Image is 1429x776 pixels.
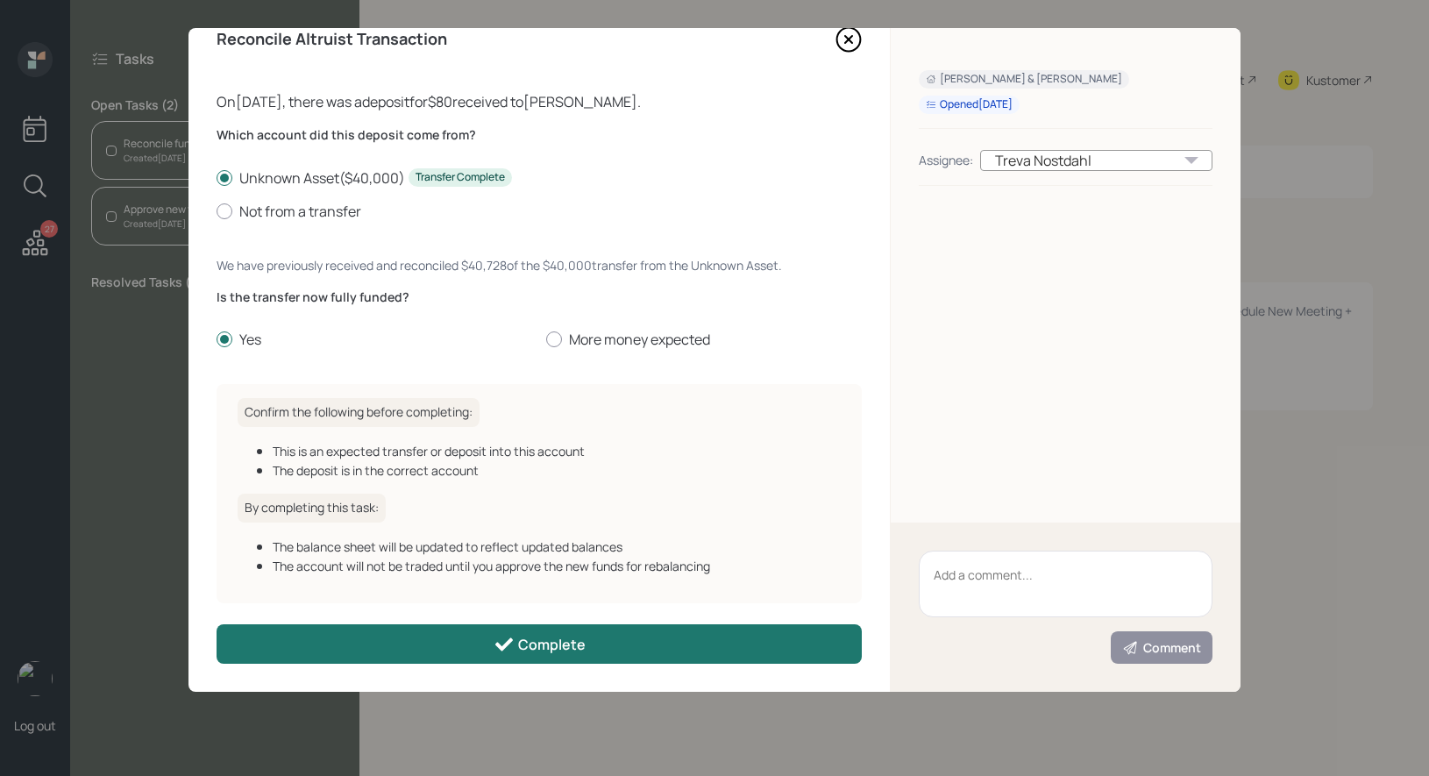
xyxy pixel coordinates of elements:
h6: By completing this task: [238,494,386,523]
label: More money expected [546,330,862,349]
div: On [DATE] , there was a deposit for $80 received to [PERSON_NAME] . [217,91,862,112]
div: Treva Nostdahl [980,150,1212,171]
label: Unknown Asset ( $40,000 ) [217,168,862,188]
div: The balance sheet will be updated to reflect updated balances [273,538,841,556]
div: Assignee: [919,151,973,169]
div: [PERSON_NAME] & [PERSON_NAME] [926,72,1122,87]
label: Not from a transfer [217,202,862,221]
label: Which account did this deposit come from? [217,126,862,144]
h6: Confirm the following before completing: [238,398,480,427]
div: This is an expected transfer or deposit into this account [273,442,841,460]
div: We have previously received and reconciled $40,728 of the $40,000 transfer from the Unknown Asset . [217,256,862,274]
button: Comment [1111,631,1212,664]
label: Yes [217,330,532,349]
div: Complete [494,634,586,655]
div: Transfer Complete [416,170,505,185]
div: Comment [1122,639,1201,657]
div: Opened [DATE] [926,97,1013,112]
h4: Reconcile Altruist Transaction [217,30,447,49]
label: Is the transfer now fully funded? [217,288,862,306]
div: The account will not be traded until you approve the new funds for rebalancing [273,557,841,575]
div: The deposit is in the correct account [273,461,841,480]
button: Complete [217,624,862,664]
